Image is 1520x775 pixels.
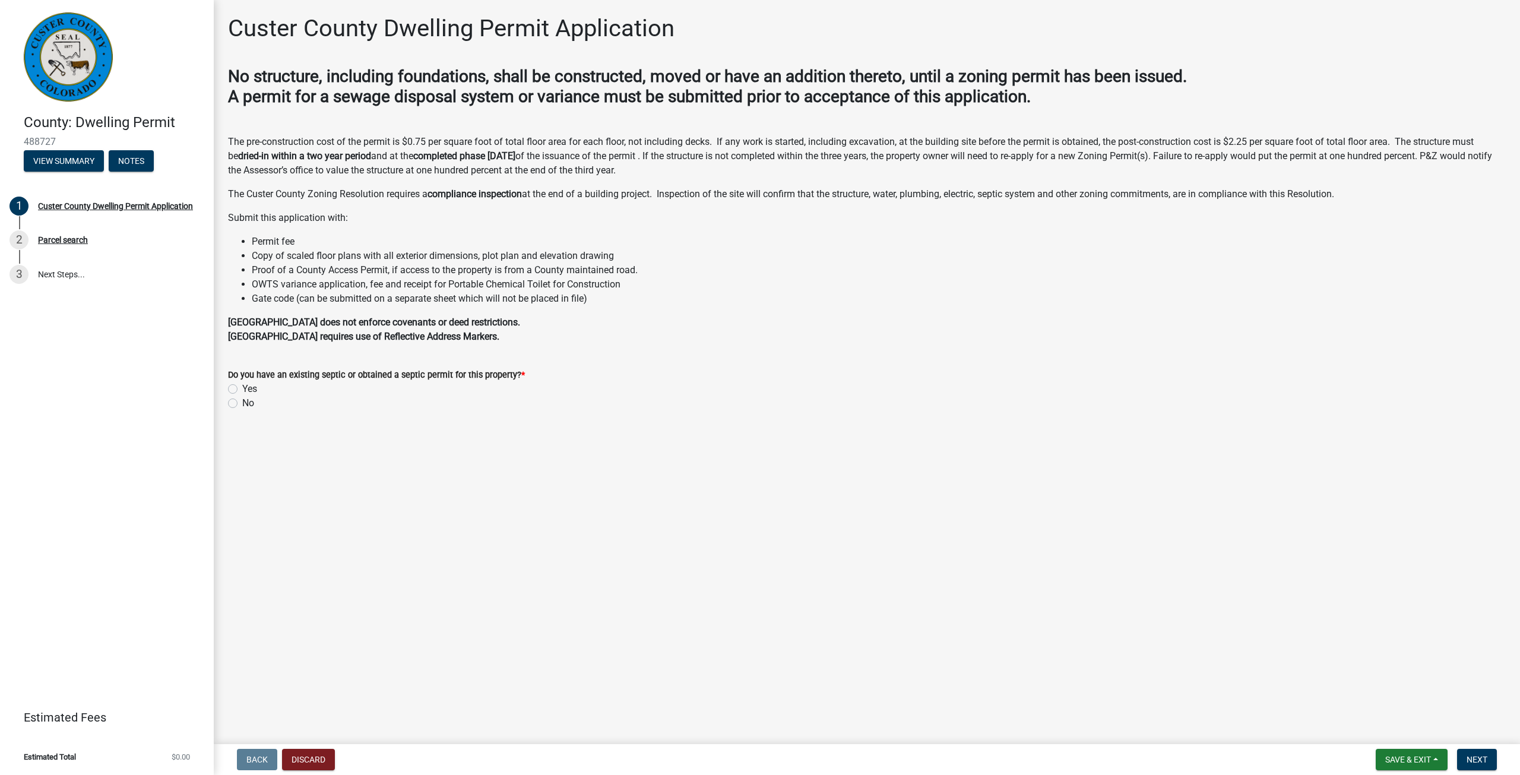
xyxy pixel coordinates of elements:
[252,292,1506,306] li: Gate code (can be submitted on a separate sheet which will not be placed in file)
[24,114,204,131] h4: County: Dwelling Permit
[228,14,674,43] h1: Custer County Dwelling Permit Application
[24,157,104,166] wm-modal-confirm: Summary
[427,188,522,200] strong: compliance inspection
[242,382,257,396] label: Yes
[9,265,28,284] div: 3
[9,197,28,216] div: 1
[252,249,1506,263] li: Copy of scaled floor plans with all exterior dimensions, plot plan and elevation drawing
[24,136,190,147] span: 488727
[282,749,335,770] button: Discard
[252,235,1506,249] li: Permit fee
[228,67,1187,86] strong: No structure, including foundations, shall be constructed, moved or have an addition thereto, unt...
[238,150,371,162] strong: dried-in within a two year period
[9,230,28,249] div: 2
[9,706,195,729] a: Estimated Fees
[228,317,520,328] strong: [GEOGRAPHIC_DATA] does not enforce covenants or deed restrictions.
[24,150,104,172] button: View Summary
[172,753,190,761] span: $0.00
[242,396,254,410] label: No
[228,187,1506,201] p: The Custer County Zoning Resolution requires a at the end of a building project. Inspection of th...
[1376,749,1448,770] button: Save & Exit
[252,277,1506,292] li: OWTS variance application, fee and receipt for Portable Chemical Toilet for Construction
[228,87,1031,106] strong: A permit for a sewage disposal system or variance must be submitted prior to acceptance of this a...
[228,331,499,342] strong: [GEOGRAPHIC_DATA] requires use of Reflective Address Markers.
[24,753,76,761] span: Estimated Total
[38,202,193,210] div: Custer County Dwelling Permit Application
[228,135,1506,178] p: The pre-construction cost of the permit is $0.75 per square foot of total floor area for each flo...
[252,263,1506,277] li: Proof of a County Access Permit, if access to the property is from a County maintained road.
[109,157,154,166] wm-modal-confirm: Notes
[1457,749,1497,770] button: Next
[228,211,1506,225] p: Submit this application with:
[1385,755,1431,764] span: Save & Exit
[237,749,277,770] button: Back
[1467,755,1487,764] span: Next
[109,150,154,172] button: Notes
[24,12,113,102] img: Custer County, Colorado
[246,755,268,764] span: Back
[413,150,515,162] strong: completed phase [DATE]
[38,236,88,244] div: Parcel search
[228,371,525,379] label: Do you have an existing septic or obtained a septic permit for this property?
